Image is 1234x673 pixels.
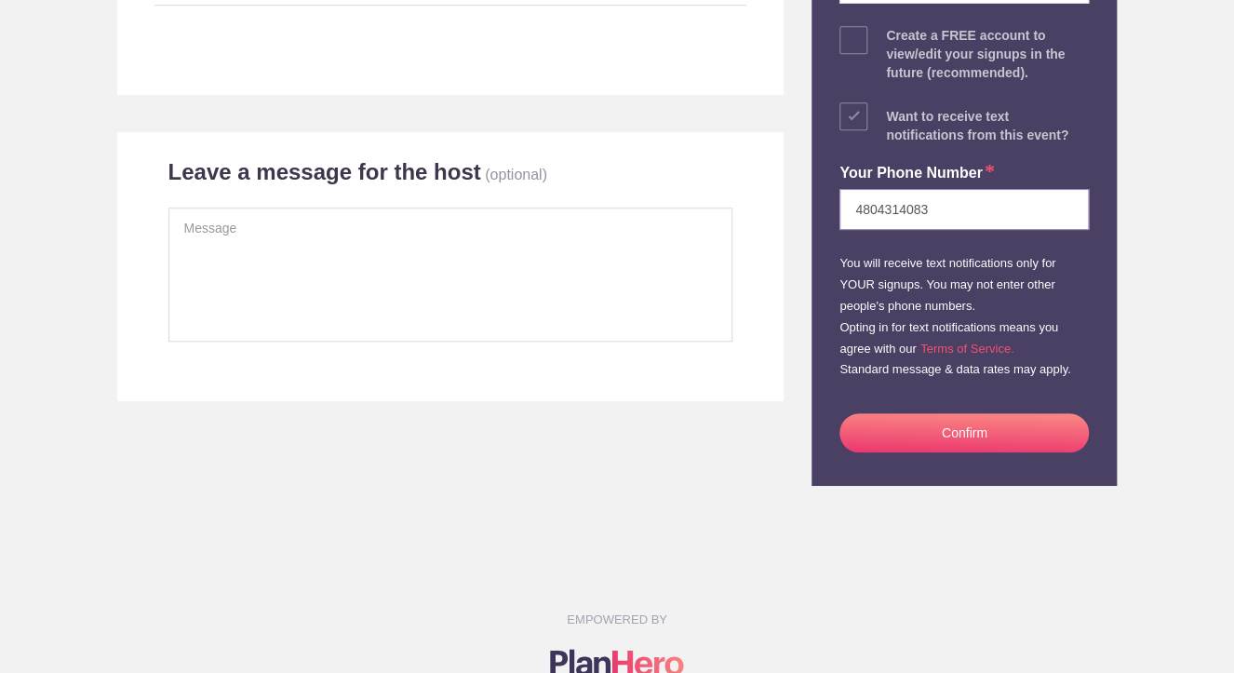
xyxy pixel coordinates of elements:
[839,320,1058,356] small: Opting in for text notifications means you agree with our
[839,413,1089,452] button: Confirm
[839,189,1089,230] input: e.g. +14155552671
[168,158,481,186] h2: Leave a message for the host
[839,256,1055,313] small: You will receive text notifications only for YOUR signups. You may not enter other people's phone...
[567,612,667,626] small: EMPOWERED BY
[920,342,1013,356] a: Terms of Service.
[485,167,547,182] p: (optional)
[839,362,1070,376] small: Standard message & data rates may apply.
[886,107,1089,144] div: Want to receive text notifications from this event?
[886,26,1089,82] div: Create a FREE account to view/edit your signups in the future (recommended).
[839,163,995,184] label: Your Phone Number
